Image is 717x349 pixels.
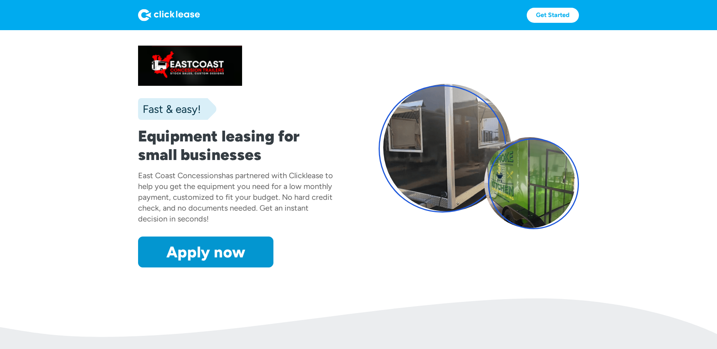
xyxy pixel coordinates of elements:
[138,127,338,164] h1: Equipment leasing for small businesses
[138,101,201,117] div: Fast & easy!
[527,8,579,23] a: Get Started
[138,9,200,21] img: Logo
[138,171,333,223] div: has partnered with Clicklease to help you get the equipment you need for a low monthly payment, c...
[138,171,222,180] div: East Coast Concessions
[138,237,273,267] a: Apply now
